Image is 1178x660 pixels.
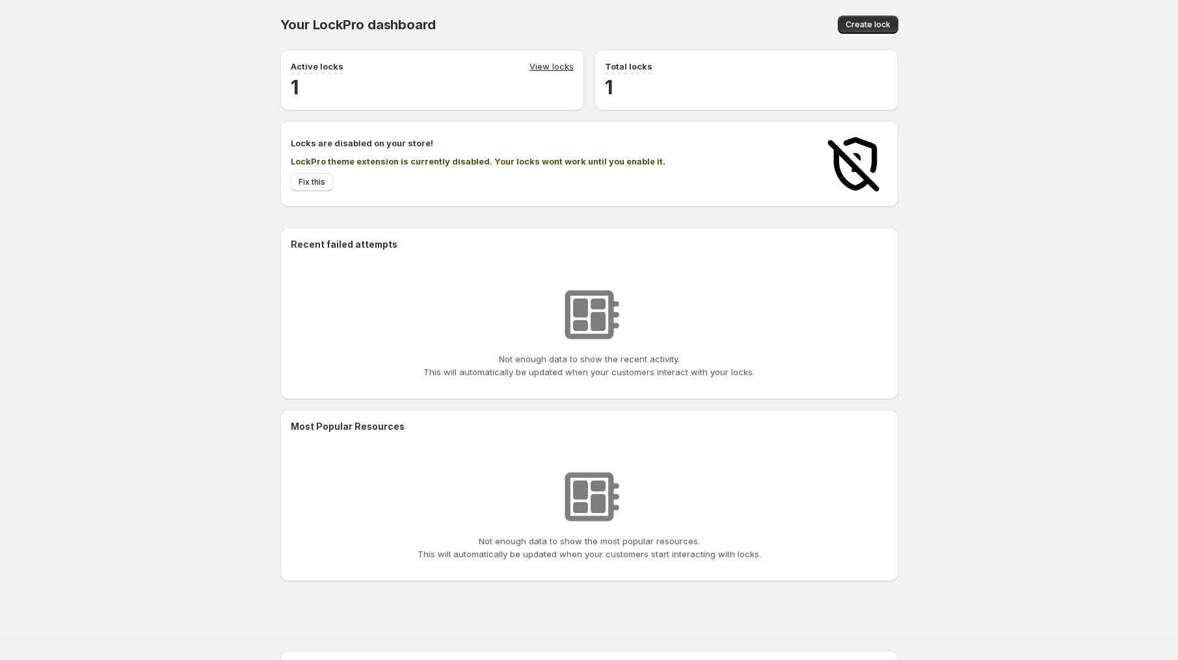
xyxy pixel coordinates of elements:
[280,17,436,33] span: Your LockPro dashboard
[605,74,888,100] h2: 1
[838,16,898,34] button: Create lock
[291,74,574,100] h2: 1
[557,282,622,347] img: No resources found
[291,60,343,73] p: Active locks
[291,137,810,150] h2: Locks are disabled on your store!
[291,173,333,191] button: Fix this
[605,60,652,73] p: Total locks
[291,420,888,433] h2: Most Popular Resources
[529,60,574,74] a: View locks
[291,155,810,168] p: LockPro theme extension is currently disabled. Your locks wont work until you enable it.
[846,20,890,30] span: Create lock
[291,238,397,251] h2: Recent failed attempts
[418,535,761,561] p: Not enough data to show the most popular resources. This will automatically be updated when your ...
[557,464,622,529] img: No resources found
[299,177,325,187] span: Fix this
[423,352,755,378] p: Not enough data to show the recent activity. This will automatically be updated when your custome...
